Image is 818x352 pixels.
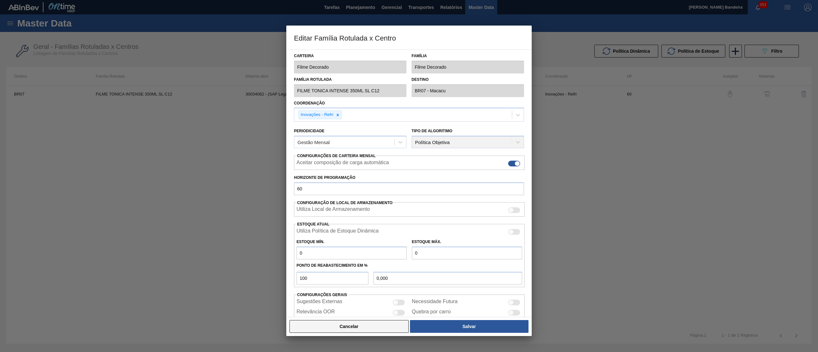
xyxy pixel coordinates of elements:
label: Estoque Máx. [412,240,441,244]
label: Família Rotulada [294,75,406,84]
label: Sugestões Externas [297,299,342,306]
label: Tipo de Algoritimo [412,129,452,133]
span: Configurações de Carteira Mensal [297,154,376,158]
button: Salvar [410,320,529,333]
div: Inovações - Refri [299,111,334,119]
label: Quando ativada, o sistema irá exibir os estoques de diferentes locais de armazenamento. [297,206,370,214]
div: Gestão Mensal [297,140,330,145]
span: Configuração de Local de Armazenamento [297,201,392,205]
label: Coordenação [294,101,325,105]
label: Carteira [294,51,406,61]
label: Estoque Atual [297,222,329,226]
label: Estoque Mín. [297,240,324,244]
label: Quebra por carro [412,309,451,317]
label: Necessidade Futura [412,299,458,306]
label: Periodicidade [294,129,324,133]
button: Cancelar [289,320,409,333]
label: Ponto de Reabastecimento em % [297,263,367,268]
label: Relevância OOR [297,309,335,317]
label: Aceitar composição de carga automática [297,160,389,167]
label: Família [412,51,524,61]
label: Quando ativada, o sistema irá usar os estoques usando a Política de Estoque Dinâmica. [297,228,379,236]
span: Configurações Gerais [297,293,347,297]
label: Destino [412,75,524,84]
label: Horizonte de Programação [294,173,524,182]
h3: Editar Família Rotulada x Centro [286,26,532,50]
